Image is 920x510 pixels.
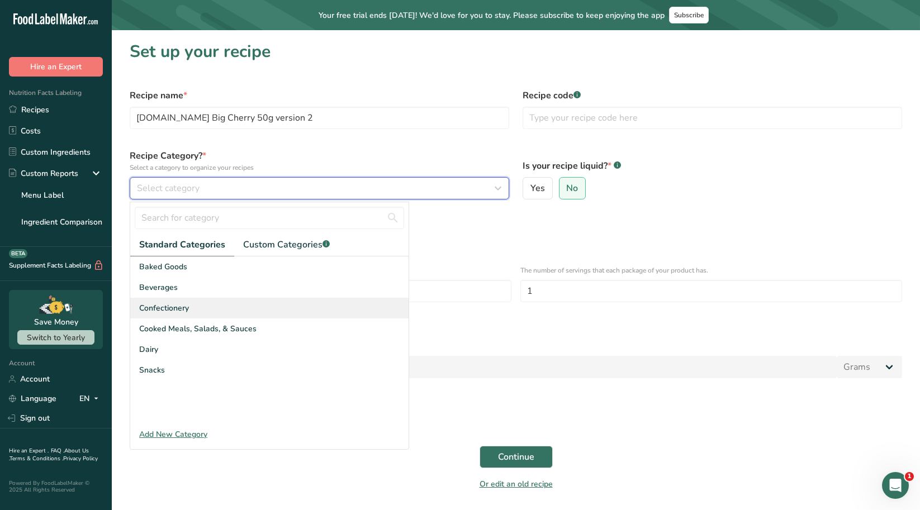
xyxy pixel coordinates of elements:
[130,233,902,243] div: Specify the number of servings the recipe makes OR Fix a specific serving weight
[17,330,94,345] button: Switch to Yearly
[135,207,404,229] input: Search for category
[9,480,103,493] div: Powered By FoodLabelMaker © 2025 All Rights Reserved
[530,183,545,194] span: Yes
[139,282,178,293] span: Beverages
[882,472,909,499] iframe: Intercom live chat
[319,9,665,21] span: Your free trial ends [DATE]! We'd love for you to stay. Please subscribe to keep enjoying the app
[139,364,165,376] span: Snacks
[130,177,509,199] button: Select category
[9,447,89,463] a: About Us .
[139,323,257,335] span: Cooked Meals, Salads, & Sauces
[498,450,534,464] span: Continue
[34,316,78,328] div: Save Money
[130,428,409,440] div: Add New Category
[27,332,85,343] span: Switch to Yearly
[669,7,709,23] button: Subscribe
[130,107,509,129] input: Type your recipe name here
[79,392,103,406] div: EN
[9,249,27,258] div: BETA
[51,447,64,455] a: FAQ .
[130,163,509,173] p: Select a category to organize your recipes
[520,265,902,275] p: The number of servings that each package of your product has.
[139,302,189,314] span: Confectionery
[9,168,78,179] div: Custom Reports
[674,11,704,20] span: Subscribe
[523,89,902,102] label: Recipe code
[139,261,187,273] span: Baked Goods
[10,455,63,463] a: Terms & Conditions .
[9,57,103,77] button: Hire an Expert
[480,446,553,468] button: Continue
[123,309,146,319] div: OR
[9,389,56,408] a: Language
[130,341,902,351] p: Add recipe serving size.
[139,344,158,355] span: Dairy
[130,356,837,378] input: Type your serving size here
[130,89,509,102] label: Recipe name
[905,472,914,481] span: 1
[139,238,225,251] span: Standard Categories
[480,479,553,489] a: Or edit an old recipe
[523,107,902,129] input: Type your recipe code here
[63,455,98,463] a: Privacy Policy
[130,220,902,233] div: Define serving size details
[130,39,902,64] h1: Set up your recipe
[137,182,200,195] span: Select category
[243,238,330,251] span: Custom Categories
[523,159,902,173] label: Is your recipe liquid?
[9,447,49,455] a: Hire an Expert .
[130,149,509,173] label: Recipe Category?
[566,183,578,194] span: No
